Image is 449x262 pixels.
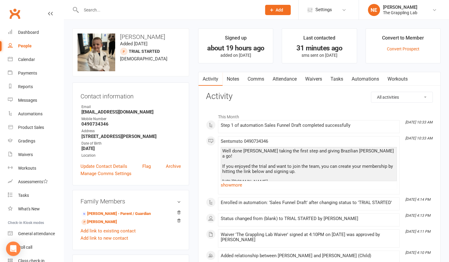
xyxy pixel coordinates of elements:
li: This Month [206,110,433,120]
a: Reports [8,80,64,94]
a: [PERSON_NAME] [81,219,117,225]
a: [PERSON_NAME] - Parent / Guardian [81,211,151,217]
span: Settings [315,3,332,17]
time: Added [DATE] [120,41,147,46]
a: Add link to existing contact [81,227,136,235]
a: Tasks [326,72,347,86]
i: [DATE] 4:11 PM [405,229,430,234]
div: NE [368,4,380,16]
a: Automations [347,72,383,86]
span: Sent sms to 0490734346 [221,139,268,144]
a: Update Contact Details [81,163,127,170]
a: Waivers [301,72,326,86]
div: Location [81,153,181,158]
div: Open Intercom Messenger [6,241,21,256]
a: General attendance kiosk mode [8,227,64,241]
div: Dashboard [18,30,39,35]
div: Waivers [18,152,33,157]
a: Attendance [268,72,301,86]
div: Added relationship between [PERSON_NAME] and [PERSON_NAME] (Child) [221,253,397,258]
div: about 19 hours ago [204,45,267,51]
a: Add link to new contact [81,235,128,242]
a: Payments [8,66,64,80]
a: Assessments [8,175,64,189]
a: Convert Prospect [387,46,419,51]
i: [DATE] 4:13 PM [405,213,430,218]
div: Mobile Number [81,116,181,122]
p: added on [DATE] [204,53,267,58]
div: What's New [18,206,40,211]
h3: [PERSON_NAME] [77,34,184,40]
i: [DATE] 4:10 PM [405,251,430,255]
a: Archive [166,163,181,170]
h3: Activity [206,92,433,101]
span: Add [276,8,283,12]
div: People [18,43,32,48]
a: Tasks [8,189,64,202]
div: The Grappling Lab [383,10,417,15]
a: Workouts [8,161,64,175]
a: People [8,39,64,53]
a: Calendar [8,53,64,66]
a: Roll call [8,241,64,254]
div: Calendar [18,57,35,62]
span: [DEMOGRAPHIC_DATA] [120,56,167,62]
a: Workouts [383,72,412,86]
span: TRIAL STARTED [129,49,160,54]
div: Signed up [225,34,247,45]
div: Date of Birth [81,141,181,146]
div: Reports [18,84,33,89]
div: Tasks [18,193,29,198]
div: 31 minutes ago [287,45,351,51]
img: image1755065822.png [77,34,115,71]
strong: [EMAIL_ADDRESS][DOMAIN_NAME] [81,109,181,115]
div: Assessments [18,179,48,184]
a: Activity [198,72,223,86]
a: show more [221,181,397,189]
h3: Family Members [81,198,181,205]
i: [DATE] 10:33 AM [405,136,432,140]
div: Automations [18,111,43,116]
div: Last contacted [303,34,335,45]
i: [DATE] 10:33 AM [405,120,432,124]
i: [DATE] 4:14 PM [405,197,430,202]
a: Dashboard [8,26,64,39]
div: Gradings [18,139,35,143]
h3: Contact information [81,91,181,100]
a: Notes [223,72,243,86]
a: Comms [243,72,268,86]
a: Flag [142,163,151,170]
a: Gradings [8,134,64,148]
p: sms sent on [DATE] [287,53,351,58]
a: Automations [8,107,64,121]
div: [PERSON_NAME] [383,5,417,10]
div: Status changed from (blank) to TRIAL STARTED by [PERSON_NAME] [221,216,397,221]
a: Product Sales [8,121,64,134]
div: Well done [PERSON_NAME] taking the first step and giving Brazilian [PERSON_NAME] a go! If you enj... [222,149,395,205]
div: Payments [18,71,37,75]
button: Add [265,5,291,15]
div: General attendance [18,231,55,236]
div: Messages [18,98,37,103]
a: Waivers [8,148,64,161]
a: Messages [8,94,64,107]
strong: [DATE] [81,146,181,151]
div: Address [81,128,181,134]
div: Step 1 of automation Sales Funnel Draft completed successfully [221,123,397,128]
input: Search... [79,6,257,14]
div: Convert to Member [382,34,424,45]
a: What's New [8,202,64,216]
a: Manage Comms Settings [81,170,131,177]
div: Email [81,104,181,110]
div: Product Sales [18,125,44,130]
a: Clubworx [7,6,22,21]
div: Waiver 'The Grappling Lab Waiver' signed at 4:10PM on [DATE] was approved by [PERSON_NAME] [221,232,397,242]
div: Enrolled in automation: 'Sales Funnel Draft' after changing status to 'TRIAL STARTED' [221,200,397,205]
div: Workouts [18,166,36,171]
strong: [STREET_ADDRESS][PERSON_NAME] [81,134,181,139]
div: Roll call [18,245,32,250]
strong: 0490734346 [81,121,181,127]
